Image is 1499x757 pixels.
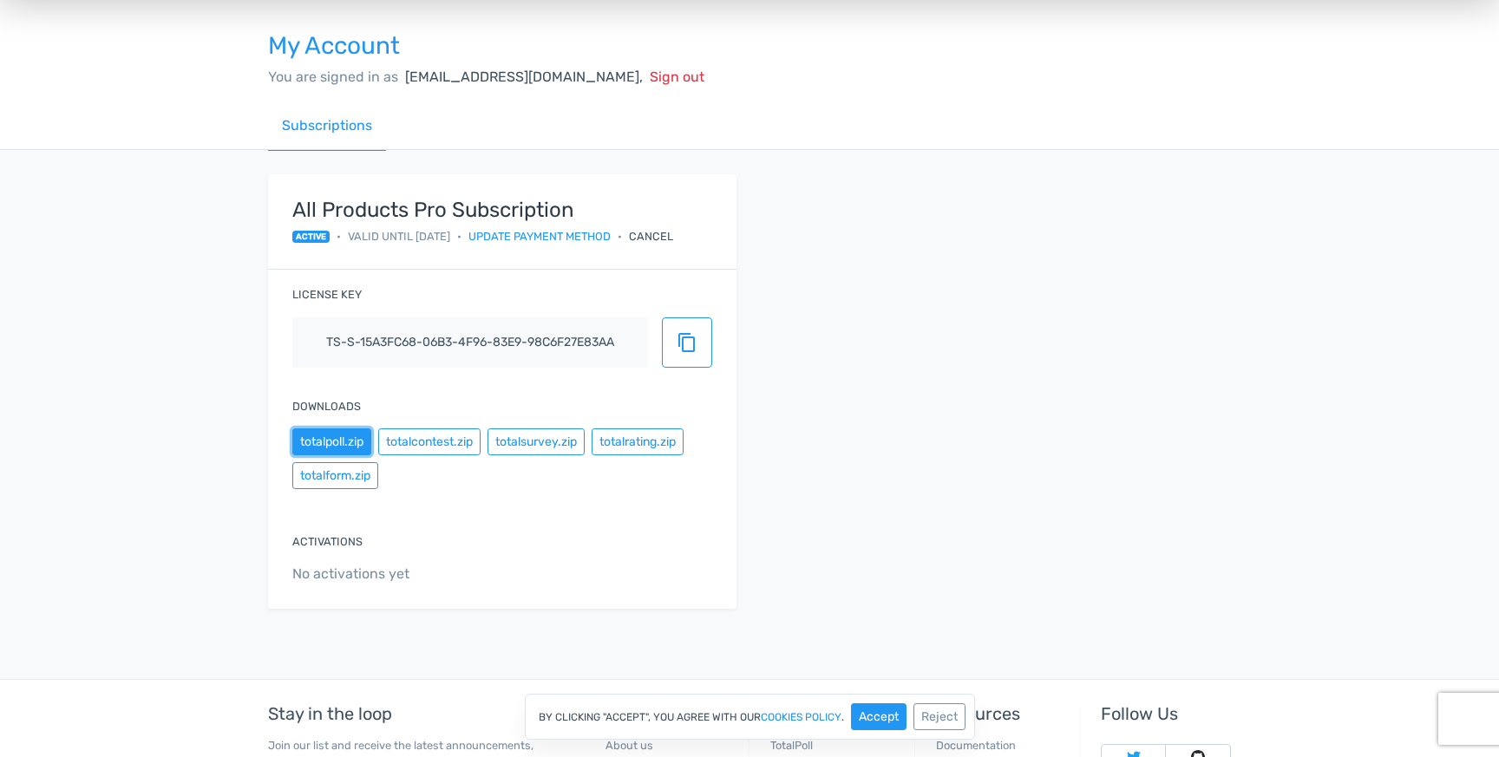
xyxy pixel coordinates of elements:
[618,228,622,245] span: •
[292,398,361,414] label: Downloads
[770,739,813,752] a: TotalPoll
[488,428,585,455] button: totalsurvey.zip
[405,69,643,85] span: [EMAIL_ADDRESS][DOMAIN_NAME],
[761,712,841,722] a: cookies policy
[851,703,907,730] button: Accept
[936,739,1016,752] a: Documentation
[337,228,341,245] span: •
[268,101,386,151] a: Subscriptions
[605,739,653,752] a: About us
[650,69,704,85] span: Sign out
[268,69,398,85] span: You are signed in as
[525,694,975,740] div: By clicking "Accept", you agree with our .
[292,199,673,221] strong: All Products Pro Subscription
[629,228,673,245] div: Cancel
[292,428,371,455] button: totalpoll.zip
[913,703,966,730] button: Reject
[292,286,362,303] label: License key
[468,228,611,245] a: Update payment method
[292,462,378,489] button: totalform.zip
[592,428,684,455] button: totalrating.zip
[457,228,461,245] span: •
[292,231,330,243] span: active
[292,564,712,584] span: No activations yet
[677,332,697,353] span: content_copy
[292,533,363,550] label: Activations
[268,33,1231,60] h3: My Account
[348,228,450,245] span: Valid until [DATE]
[662,317,712,368] button: content_copy
[378,428,481,455] button: totalcontest.zip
